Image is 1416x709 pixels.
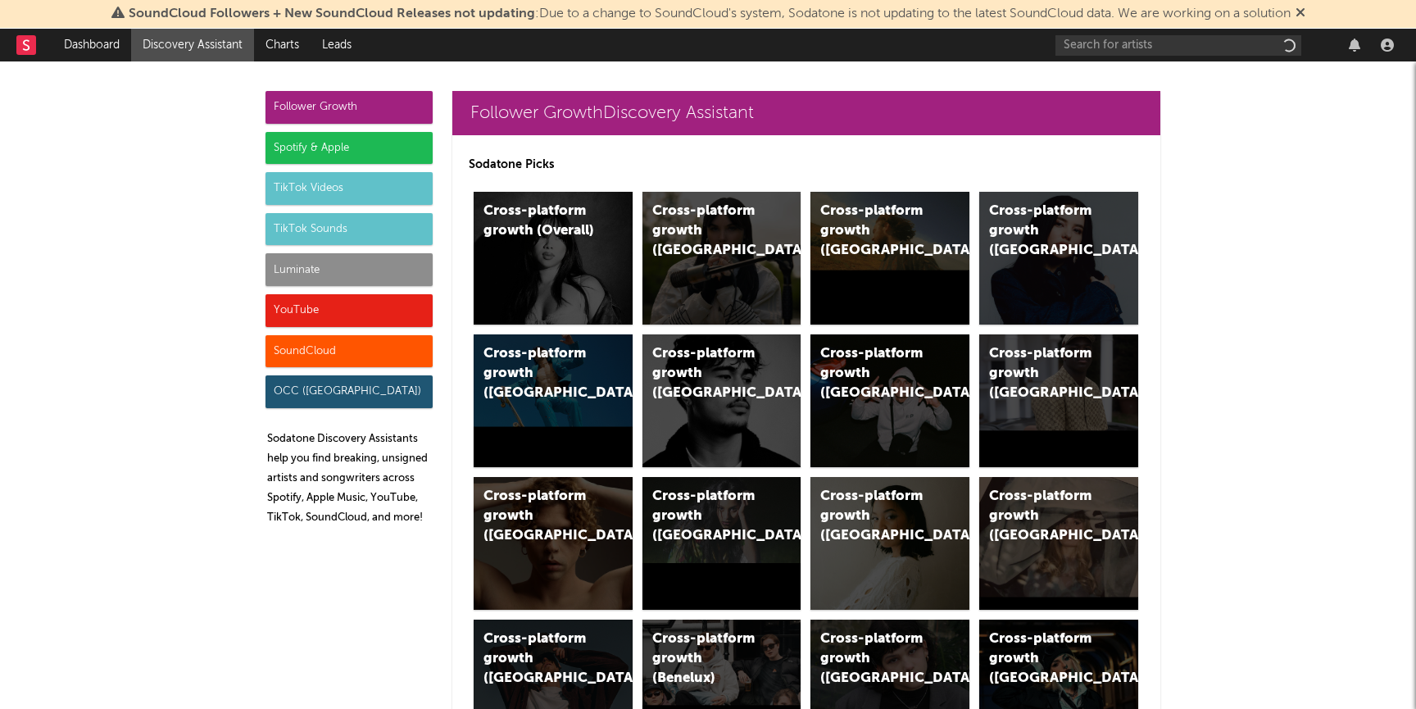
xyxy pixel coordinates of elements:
[820,344,932,403] div: Cross-platform growth ([GEOGRAPHIC_DATA]/GSA)
[474,477,633,610] a: Cross-platform growth ([GEOGRAPHIC_DATA])
[652,202,764,261] div: Cross-platform growth ([GEOGRAPHIC_DATA])
[265,375,433,408] div: OCC ([GEOGRAPHIC_DATA])
[820,629,932,689] div: Cross-platform growth ([GEOGRAPHIC_DATA])
[452,91,1160,135] a: Follower GrowthDiscovery Assistant
[265,132,433,165] div: Spotify & Apple
[979,477,1138,610] a: Cross-platform growth ([GEOGRAPHIC_DATA])
[979,334,1138,467] a: Cross-platform growth ([GEOGRAPHIC_DATA])
[265,213,433,246] div: TikTok Sounds
[989,487,1101,546] div: Cross-platform growth ([GEOGRAPHIC_DATA])
[989,344,1101,403] div: Cross-platform growth ([GEOGRAPHIC_DATA])
[254,29,311,61] a: Charts
[265,335,433,368] div: SoundCloud
[642,477,801,610] a: Cross-platform growth ([GEOGRAPHIC_DATA])
[652,629,764,689] div: Cross-platform growth (Benelux)
[1055,35,1301,56] input: Search for artists
[483,487,595,546] div: Cross-platform growth ([GEOGRAPHIC_DATA])
[483,344,595,403] div: Cross-platform growth ([GEOGRAPHIC_DATA])
[474,192,633,325] a: Cross-platform growth (Overall)
[820,487,932,546] div: Cross-platform growth ([GEOGRAPHIC_DATA])
[129,7,535,20] span: SoundCloud Followers + New SoundCloud Releases not updating
[979,192,1138,325] a: Cross-platform growth ([GEOGRAPHIC_DATA])
[265,91,433,124] div: Follower Growth
[129,7,1291,20] span: : Due to a change to SoundCloud's system, Sodatone is not updating to the latest SoundCloud data....
[810,192,969,325] a: Cross-platform growth ([GEOGRAPHIC_DATA])
[265,294,433,327] div: YouTube
[642,334,801,467] a: Cross-platform growth ([GEOGRAPHIC_DATA])
[989,629,1101,689] div: Cross-platform growth ([GEOGRAPHIC_DATA])
[311,29,363,61] a: Leads
[1296,7,1305,20] span: Dismiss
[131,29,254,61] a: Discovery Assistant
[483,629,595,689] div: Cross-platform growth ([GEOGRAPHIC_DATA])
[820,202,932,261] div: Cross-platform growth ([GEOGRAPHIC_DATA])
[265,253,433,286] div: Luminate
[483,202,595,241] div: Cross-platform growth (Overall)
[52,29,131,61] a: Dashboard
[267,429,433,528] p: Sodatone Discovery Assistants help you find breaking, unsigned artists and songwriters across Spo...
[810,334,969,467] a: Cross-platform growth ([GEOGRAPHIC_DATA]/GSA)
[265,172,433,205] div: TikTok Videos
[989,202,1101,261] div: Cross-platform growth ([GEOGRAPHIC_DATA])
[652,344,764,403] div: Cross-platform growth ([GEOGRAPHIC_DATA])
[810,477,969,610] a: Cross-platform growth ([GEOGRAPHIC_DATA])
[469,155,1144,175] p: Sodatone Picks
[474,334,633,467] a: Cross-platform growth ([GEOGRAPHIC_DATA])
[652,487,764,546] div: Cross-platform growth ([GEOGRAPHIC_DATA])
[642,192,801,325] a: Cross-platform growth ([GEOGRAPHIC_DATA])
